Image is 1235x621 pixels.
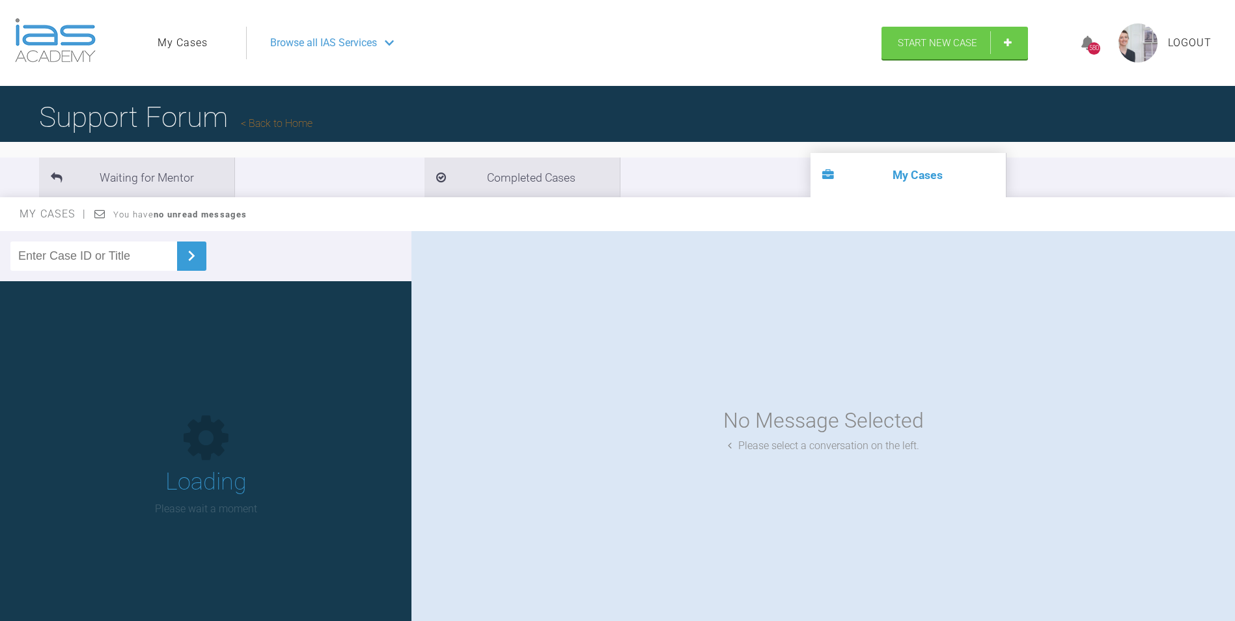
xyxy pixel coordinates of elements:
span: Browse all IAS Services [270,34,377,51]
div: Please select a conversation on the left. [728,437,919,454]
img: chevronRight.28bd32b0.svg [181,245,202,266]
a: Start New Case [881,27,1028,59]
strong: no unread messages [154,210,247,219]
div: 580 [1088,42,1100,55]
li: Completed Cases [424,158,620,197]
a: My Cases [158,34,208,51]
span: You have [113,210,247,219]
img: profile.png [1118,23,1158,62]
a: Logout [1168,34,1212,51]
span: Start New Case [898,37,977,49]
div: No Message Selected [723,404,924,437]
li: My Cases [811,153,1006,197]
p: Please wait a moment [155,501,257,517]
input: Enter Case ID or Title [10,241,177,271]
a: Back to Home [241,117,312,130]
h1: Support Forum [39,94,312,140]
img: logo-light.3e3ef733.png [15,18,96,62]
h1: Loading [165,463,247,501]
span: My Cases [20,208,87,220]
li: Waiting for Mentor [39,158,234,197]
